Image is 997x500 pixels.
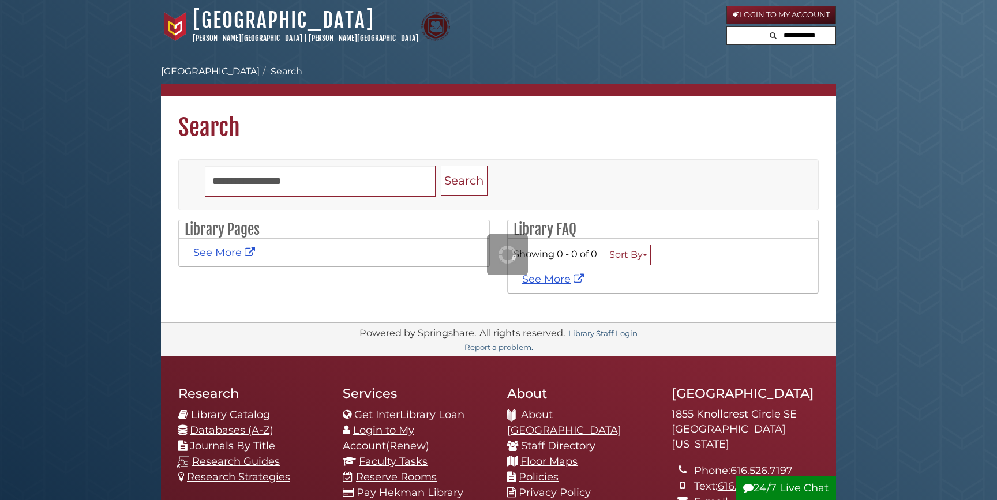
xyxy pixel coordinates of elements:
i: Search [770,32,777,39]
a: [GEOGRAPHIC_DATA] [193,7,374,33]
a: Journals By Title [190,439,275,452]
a: Research Strategies [187,471,290,483]
a: Pay Hekman Library [357,486,463,499]
h2: Library FAQ [508,220,818,239]
a: 616.526.7197 [730,464,793,477]
a: Staff Directory [521,439,595,452]
a: Floor Maps [520,455,578,468]
a: Reserve Rooms [356,471,437,483]
a: [GEOGRAPHIC_DATA] [161,66,260,77]
a: [PERSON_NAME][GEOGRAPHIC_DATA] [309,33,418,43]
h2: About [507,385,654,401]
a: Get InterLibrary Loan [354,408,464,421]
img: Calvin University [161,12,190,41]
a: Library Staff Login [568,329,638,338]
img: Calvin Theological Seminary [421,12,450,41]
h2: Research [178,385,325,401]
a: 616.537.2364 [718,480,781,493]
a: Privacy Policy [519,486,591,499]
nav: breadcrumb [161,65,836,96]
h2: Services [343,385,490,401]
li: Text: [694,479,819,494]
button: Sort By [606,245,651,265]
li: Phone: [694,463,819,479]
a: See More [193,246,258,259]
address: 1855 Knollcrest Circle SE [GEOGRAPHIC_DATA][US_STATE] [672,407,819,452]
button: Search [441,166,488,196]
h2: Library Pages [179,220,489,239]
button: Search [766,27,780,42]
a: Databases (A-Z) [190,424,273,437]
a: Faculty Tasks [359,455,428,468]
li: Search [260,65,302,78]
li: (Renew) [343,423,490,454]
a: Policies [519,471,559,483]
span: | [304,33,307,43]
div: Powered by Springshare. [358,327,478,339]
img: research-guides-icon-white_37x37.png [177,456,189,468]
div: All rights reserved. [478,327,567,339]
a: Login to My Account [726,6,836,24]
button: 24/7 Live Chat [736,476,836,500]
a: Research Guides [192,455,280,468]
a: Login to My Account [343,424,414,452]
img: Working... [498,246,516,264]
h2: [GEOGRAPHIC_DATA] [672,385,819,401]
span: Showing 0 - 0 of 0 [514,248,597,260]
a: [PERSON_NAME][GEOGRAPHIC_DATA] [193,33,302,43]
a: See More [522,273,587,285]
a: Library Catalog [191,408,270,421]
h1: Search [161,96,836,142]
a: Report a problem. [464,343,533,352]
